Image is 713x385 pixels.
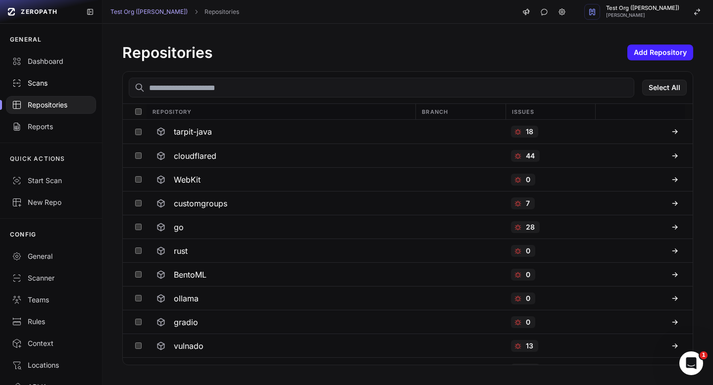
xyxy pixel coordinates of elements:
[10,155,65,163] p: QUICK ACTIONS
[12,197,90,207] div: New Repo
[123,310,693,334] div: gradio 0
[12,100,90,110] div: Repositories
[526,246,530,256] p: 0
[12,56,90,66] div: Dashboard
[12,251,90,261] div: General
[123,357,693,381] div: nginx-defender 62
[174,364,231,376] h3: nginx-defender
[526,198,530,208] p: 7
[146,120,415,144] button: tarpit-java
[174,316,198,328] h3: gradio
[174,245,188,257] h3: rust
[146,239,415,262] button: rust
[123,286,693,310] div: ollama 0
[506,104,595,119] div: Issues
[146,215,415,239] button: go
[12,317,90,327] div: Rules
[12,295,90,305] div: Teams
[642,80,687,96] button: Select All
[123,120,693,144] div: tarpit-java 18
[146,310,415,334] button: gradio
[526,270,530,280] p: 0
[526,317,530,327] p: 0
[146,263,415,286] button: BentoML
[146,287,415,310] button: ollama
[12,122,90,132] div: Reports
[123,262,693,286] div: BentoML 0
[204,8,239,16] a: Repositories
[627,45,693,60] button: Add Repository
[526,341,533,351] p: 13
[174,197,227,209] h3: customgroups
[174,150,216,162] h3: cloudflared
[174,221,184,233] h3: go
[526,127,533,137] p: 18
[526,175,530,185] p: 0
[12,360,90,370] div: Locations
[10,231,36,239] p: CONFIG
[526,151,535,161] p: 44
[146,168,415,191] button: WebKit
[10,36,42,44] p: GENERAL
[606,5,679,11] span: Test Org ([PERSON_NAME])
[12,338,90,348] div: Context
[123,334,693,357] div: vulnado 13
[193,8,200,15] svg: chevron right,
[174,269,206,281] h3: BentoML
[147,104,416,119] div: Repository
[700,351,708,359] span: 1
[21,8,57,16] span: ZEROPATH
[4,4,78,20] a: ZEROPATH
[123,144,693,167] div: cloudflared 44
[12,273,90,283] div: Scanner
[12,78,90,88] div: Scans
[123,191,693,215] div: customgroups 7
[526,365,535,375] p: 62
[174,126,212,138] h3: tarpit-java
[110,8,239,16] nav: breadcrumb
[123,215,693,239] div: go 28
[526,222,535,232] p: 28
[146,334,415,357] button: vulnado
[606,13,679,18] span: [PERSON_NAME]
[526,293,530,303] p: 0
[146,358,415,381] button: nginx-defender
[174,340,204,352] h3: vulnado
[123,167,693,191] div: WebKit 0
[146,144,415,167] button: cloudflared
[679,351,703,375] iframe: Intercom live chat
[110,8,188,16] a: Test Org ([PERSON_NAME])
[174,292,199,304] h3: ollama
[174,174,201,186] h3: WebKit
[146,192,415,215] button: customgroups
[123,239,693,262] div: rust 0
[415,104,505,119] div: Branch
[122,44,212,61] h1: Repositories
[12,176,90,186] div: Start Scan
